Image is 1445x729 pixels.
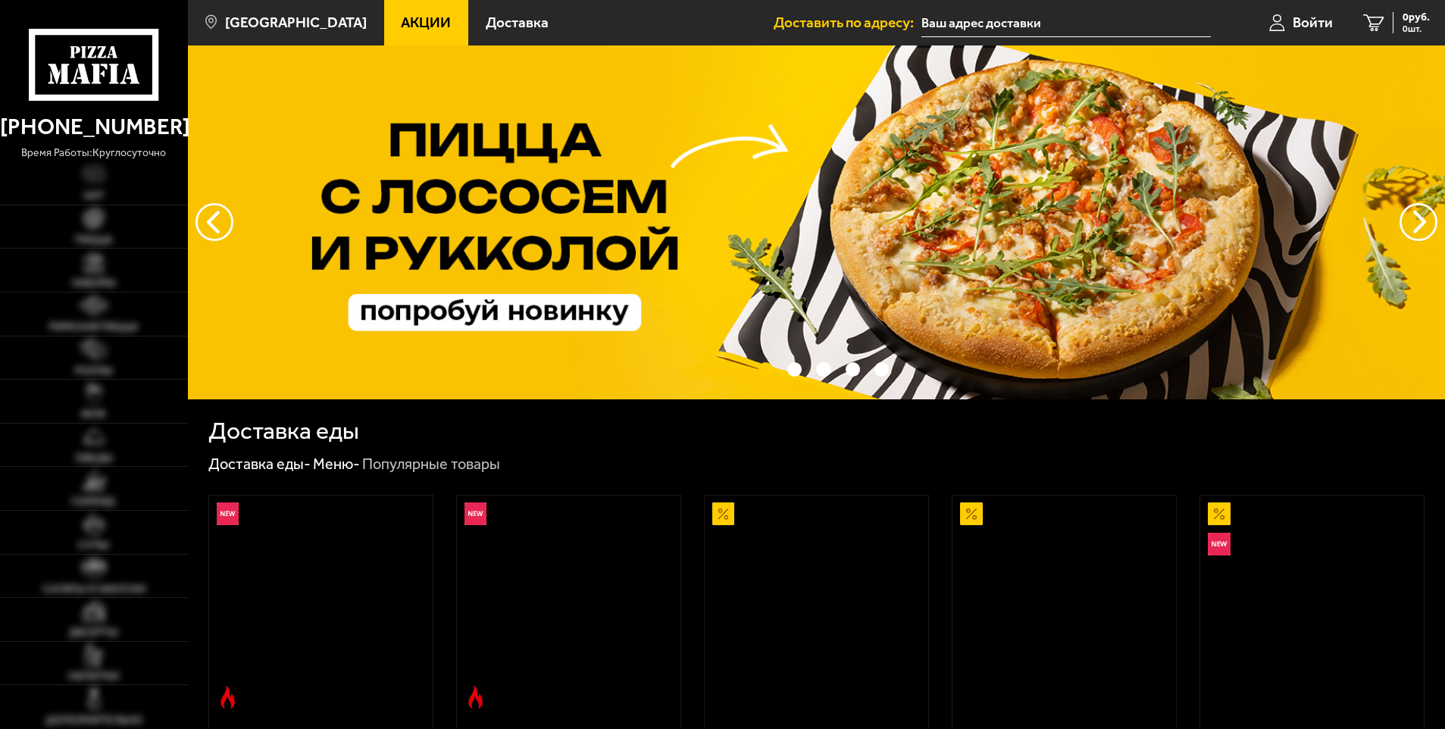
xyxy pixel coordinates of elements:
[45,715,142,726] span: Дополнительно
[208,455,311,473] a: Доставка еды-
[457,496,680,716] a: НовинкаОстрое блюдоРимская с мясным ассорти
[1400,203,1437,241] button: предыдущий
[69,627,118,638] span: Десерты
[1403,24,1430,33] span: 0 шт.
[217,502,239,525] img: Новинка
[83,191,105,202] span: Хит
[49,322,138,333] span: Римская пицца
[71,497,116,508] span: Горячее
[209,496,433,716] a: НовинкаОстрое блюдоРимская с креветками
[401,15,451,30] span: Акции
[78,540,109,551] span: Супы
[960,502,983,525] img: Акционный
[75,235,112,246] span: Пицца
[952,496,1176,716] a: АкционныйПепперони 25 см (толстое с сыром)
[313,455,360,473] a: Меню-
[362,455,500,474] div: Популярные товары
[464,502,487,525] img: Новинка
[1208,502,1231,525] img: Акционный
[72,278,116,289] span: Наборы
[217,686,239,709] img: Острое блюдо
[68,671,119,682] span: Напитки
[874,362,889,377] button: точки переключения
[486,15,549,30] span: Доставка
[81,409,106,420] span: WOK
[225,15,367,30] span: [GEOGRAPHIC_DATA]
[1403,12,1430,23] span: 0 руб.
[774,15,921,30] span: Доставить по адресу:
[75,366,113,377] span: Роллы
[712,502,735,525] img: Акционный
[846,362,860,377] button: точки переключения
[1293,15,1333,30] span: Войти
[758,362,773,377] button: точки переключения
[816,362,830,377] button: точки переключения
[705,496,928,716] a: АкционныйАль-Шам 25 см (тонкое тесто)
[464,686,487,709] img: Острое блюдо
[921,9,1210,37] input: Ваш адрес доставки
[1208,533,1231,555] img: Новинка
[195,203,233,241] button: следующий
[208,419,359,443] h1: Доставка еды
[75,453,113,464] span: Обеды
[787,362,802,377] button: точки переключения
[1200,496,1424,716] a: АкционныйНовинкаВсё включено
[42,584,145,595] span: Салаты и закуски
